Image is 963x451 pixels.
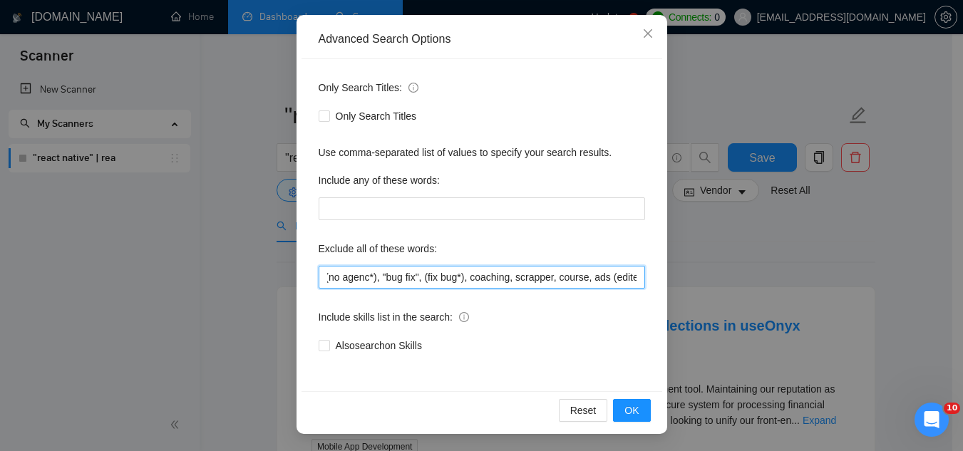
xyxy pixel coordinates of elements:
label: Include any of these words: [319,169,440,192]
span: 10 [944,403,960,414]
label: Exclude all of these words: [319,237,438,260]
span: Also search on Skills [330,338,428,353]
span: info-circle [408,83,418,93]
div: Use comma-separated list of values to specify your search results. [319,145,645,160]
button: Close [629,15,667,53]
span: info-circle [459,312,469,322]
span: Only Search Titles [330,108,423,124]
span: close [642,28,654,39]
span: OK [624,403,639,418]
button: OK [613,399,650,422]
span: Include skills list in the search: [319,309,469,325]
button: Reset [559,399,608,422]
div: Advanced Search Options [319,31,645,47]
span: Reset [570,403,597,418]
iframe: Intercom live chat [915,403,949,437]
span: Only Search Titles: [319,80,418,95]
